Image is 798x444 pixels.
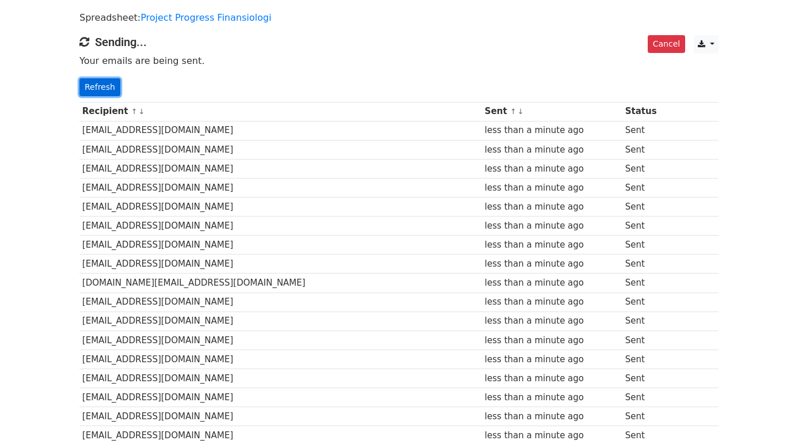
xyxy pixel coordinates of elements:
a: Cancel [648,35,685,53]
th: Recipient [79,102,482,121]
td: Sent [622,217,672,236]
div: less than a minute ago [485,219,620,233]
td: Sent [622,331,672,350]
td: [EMAIL_ADDRESS][DOMAIN_NAME] [79,293,482,312]
td: [EMAIL_ADDRESS][DOMAIN_NAME] [79,388,482,407]
div: less than a minute ago [485,238,620,252]
td: Sent [622,369,672,388]
td: Sent [622,140,672,159]
a: ↓ [138,107,145,116]
td: [EMAIL_ADDRESS][DOMAIN_NAME] [79,217,482,236]
td: [EMAIL_ADDRESS][DOMAIN_NAME] [79,369,482,388]
td: [EMAIL_ADDRESS][DOMAIN_NAME] [79,140,482,159]
iframe: Chat Widget [740,389,798,444]
td: Sent [622,198,672,217]
td: Sent [622,121,672,140]
td: [DOMAIN_NAME][EMAIL_ADDRESS][DOMAIN_NAME] [79,274,482,293]
td: Sent [622,236,672,255]
td: [EMAIL_ADDRESS][DOMAIN_NAME] [79,236,482,255]
td: [EMAIL_ADDRESS][DOMAIN_NAME] [79,198,482,217]
td: Sent [622,293,672,312]
div: less than a minute ago [485,257,620,271]
td: [EMAIL_ADDRESS][DOMAIN_NAME] [79,121,482,140]
a: ↑ [510,107,516,116]
td: Sent [622,312,672,331]
td: [EMAIL_ADDRESS][DOMAIN_NAME] [79,407,482,426]
div: less than a minute ago [485,353,620,366]
td: Sent [622,407,672,426]
td: [EMAIL_ADDRESS][DOMAIN_NAME] [79,255,482,274]
div: less than a minute ago [485,410,620,423]
div: less than a minute ago [485,391,620,404]
div: less than a minute ago [485,124,620,137]
div: less than a minute ago [485,276,620,290]
td: Sent [622,274,672,293]
div: less than a minute ago [485,295,620,309]
td: Sent [622,178,672,197]
td: [EMAIL_ADDRESS][DOMAIN_NAME] [79,312,482,331]
a: Refresh [79,78,120,96]
div: less than a minute ago [485,334,620,347]
td: Sent [622,388,672,407]
td: Sent [622,159,672,178]
th: Status [622,102,672,121]
td: Sent [622,255,672,274]
div: less than a minute ago [485,200,620,214]
p: Spreadsheet: [79,12,719,24]
div: less than a minute ago [485,314,620,328]
div: less than a minute ago [485,162,620,176]
p: Your emails are being sent. [79,55,719,67]
a: ↑ [131,107,138,116]
td: Sent [622,350,672,369]
a: Project Progress Finansiologi [140,12,271,23]
th: Sent [482,102,622,121]
a: ↓ [518,107,524,116]
div: less than a minute ago [485,372,620,385]
div: less than a minute ago [485,143,620,157]
td: [EMAIL_ADDRESS][DOMAIN_NAME] [79,178,482,197]
td: [EMAIL_ADDRESS][DOMAIN_NAME] [79,159,482,178]
td: [EMAIL_ADDRESS][DOMAIN_NAME] [79,350,482,369]
div: less than a minute ago [485,181,620,195]
h4: Sending... [79,35,719,49]
div: less than a minute ago [485,429,620,442]
td: [EMAIL_ADDRESS][DOMAIN_NAME] [79,331,482,350]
